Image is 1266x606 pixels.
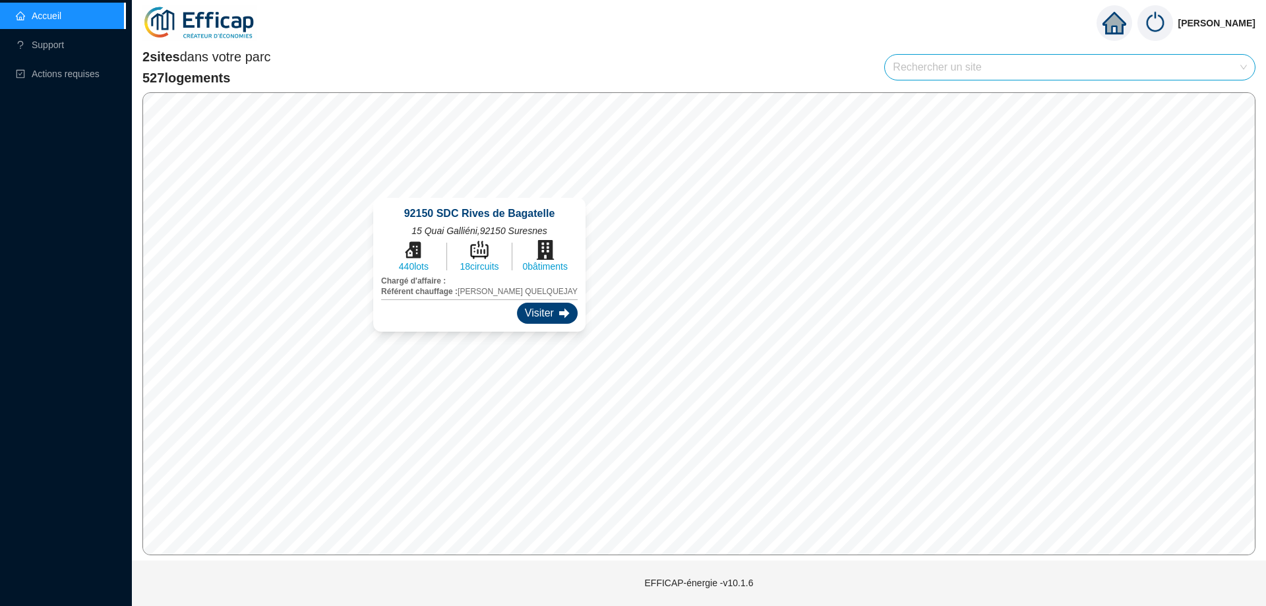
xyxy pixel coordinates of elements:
span: [PERSON_NAME] QUELQUEJAY [381,286,578,297]
span: 2 sites [142,49,180,64]
span: Chargé d'affaire : [381,276,446,286]
span: 15 Quai Galliéni , 92150 Suresnes [411,224,547,237]
span: home [1102,11,1126,35]
a: questionSupport [16,40,64,50]
span: Référent chauffage : [381,287,458,296]
span: dans votre parc [142,47,271,66]
span: [PERSON_NAME] [1178,2,1255,44]
a: homeAccueil [16,11,61,21]
span: 0 bâtiments [520,260,570,273]
span: check-square [16,69,25,78]
canvas: Map [143,93,1255,555]
span: 92150 SDC Rives de Bagatelle [404,206,555,222]
span: 440 lots [399,260,429,273]
span: EFFICAP-énergie - v10.1.6 [645,578,754,588]
span: 527 logements [142,69,271,87]
span: 18 circuits [460,260,498,273]
img: power [1137,5,1173,41]
div: Visiter [517,303,578,324]
span: Actions requises [32,69,100,79]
